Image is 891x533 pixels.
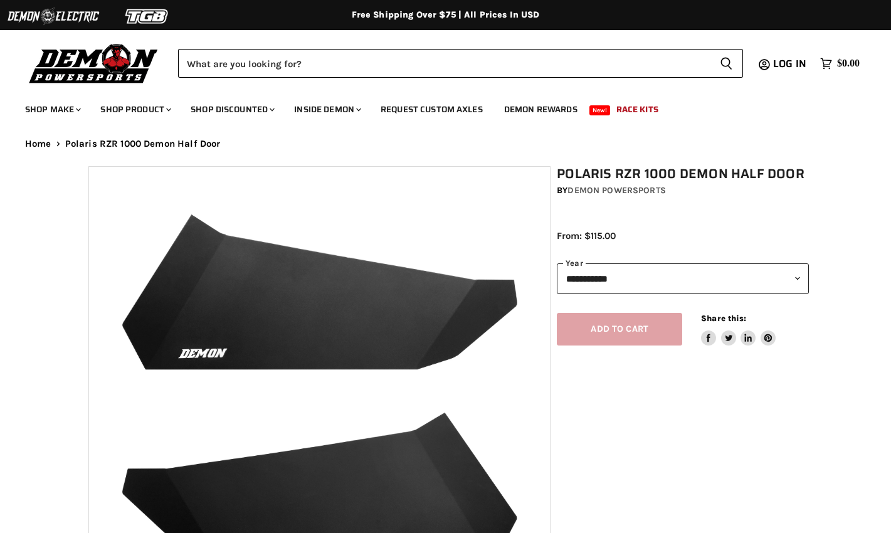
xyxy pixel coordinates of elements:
[25,41,162,85] img: Demon Powersports
[607,97,668,122] a: Race Kits
[557,230,616,241] span: From: $115.00
[589,105,611,115] span: New!
[25,139,51,149] a: Home
[91,97,179,122] a: Shop Product
[701,314,746,323] span: Share this:
[16,92,857,122] ul: Main menu
[767,58,814,70] a: Log in
[178,49,743,78] form: Product
[6,4,100,28] img: Demon Electric Logo 2
[181,97,282,122] a: Shop Discounted
[557,263,809,294] select: year
[65,139,221,149] span: Polaris RZR 1000 Demon Half Door
[100,4,194,28] img: TGB Logo 2
[178,49,710,78] input: Search
[495,97,587,122] a: Demon Rewards
[371,97,492,122] a: Request Custom Axles
[557,166,809,182] h1: Polaris RZR 1000 Demon Half Door
[710,49,743,78] button: Search
[16,97,88,122] a: Shop Make
[557,184,809,198] div: by
[701,313,776,346] aside: Share this:
[837,58,860,70] span: $0.00
[285,97,369,122] a: Inside Demon
[567,185,665,196] a: Demon Powersports
[814,55,866,73] a: $0.00
[773,56,806,71] span: Log in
